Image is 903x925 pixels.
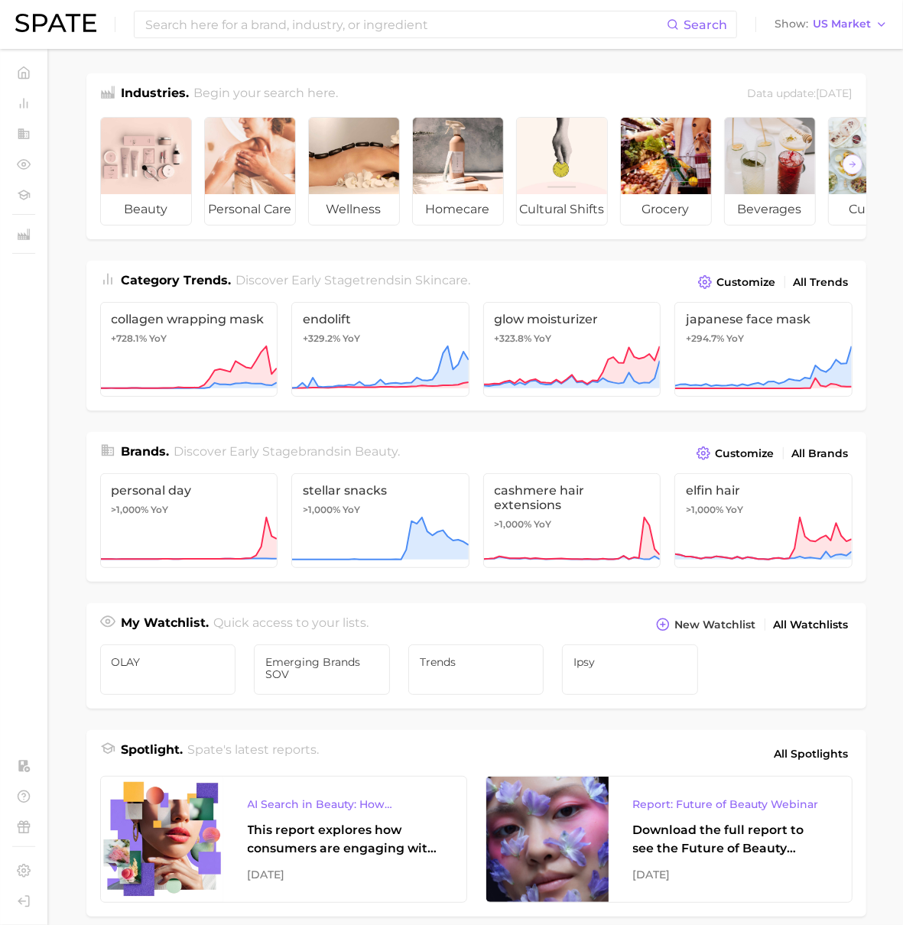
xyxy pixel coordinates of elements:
span: OLAY [112,656,225,668]
span: YoY [151,504,169,516]
a: beauty [100,117,192,226]
a: Trends [408,644,544,695]
a: cultural shifts [516,117,608,226]
a: All Watchlists [770,615,853,635]
span: All Trends [794,276,849,289]
span: YoY [534,518,552,531]
span: stellar snacks [303,483,458,498]
span: beauty [101,194,191,225]
a: Ipsy [562,644,698,695]
div: [DATE] [633,865,827,884]
span: Ipsy [573,656,687,668]
span: US Market [813,20,871,28]
h2: Spate's latest reports. [187,741,319,767]
span: Customize [716,447,775,460]
a: endolift+329.2% YoY [291,302,469,397]
a: personal care [204,117,296,226]
span: Emerging Brands SOV [265,656,378,680]
span: Trends [420,656,533,668]
span: Customize [717,276,776,289]
span: >1,000% [495,518,532,530]
a: All Spotlights [771,741,853,767]
span: All Spotlights [775,745,849,763]
a: All Brands [788,443,853,464]
span: Brands . [122,444,170,459]
a: OLAY [100,644,236,695]
span: personal day [112,483,267,498]
span: beauty [355,444,398,459]
a: Emerging Brands SOV [254,644,390,695]
a: personal day>1,000% YoY [100,473,278,568]
button: Customize [693,443,778,464]
div: [DATE] [248,865,442,884]
span: YoY [726,333,744,345]
div: Data update: [DATE] [748,84,853,105]
a: beverages [724,117,816,226]
span: All Watchlists [774,618,849,631]
a: homecare [412,117,504,226]
span: Discover Early Stage brands in . [174,444,400,459]
span: >1,000% [686,504,723,515]
a: collagen wrapping mask+728.1% YoY [100,302,278,397]
span: Show [775,20,808,28]
span: +728.1% [112,333,148,344]
span: +329.2% [303,333,340,344]
span: Search [684,18,727,32]
a: stellar snacks>1,000% YoY [291,473,469,568]
a: elfin hair>1,000% YoY [674,473,853,568]
span: japanese face mask [686,312,841,326]
span: glow moisturizer [495,312,650,326]
span: grocery [621,194,711,225]
span: YoY [150,333,167,345]
a: AI Search in Beauty: How Consumers Are Using ChatGPT vs. Google SearchThis report explores how co... [100,776,467,903]
a: Report: Future of Beauty WebinarDownload the full report to see the Future of Beauty trends we un... [486,776,853,903]
span: Category Trends . [122,273,232,287]
span: homecare [413,194,503,225]
a: Log out. Currently logged in with e-mail molly.masi@smallgirlspr.com. [12,890,35,913]
a: glow moisturizer+323.8% YoY [483,302,661,397]
h1: Industries. [122,84,190,105]
a: cashmere hair extensions>1,000% YoY [483,473,661,568]
span: +294.7% [686,333,724,344]
span: YoY [343,504,360,516]
h2: Quick access to your lists. [213,614,369,635]
span: >1,000% [303,504,340,515]
span: cultural shifts [517,194,607,225]
button: ShowUS Market [771,15,892,34]
button: Customize [694,271,779,293]
button: Scroll Right [843,154,862,174]
a: All Trends [790,272,853,293]
div: Report: Future of Beauty Webinar [633,795,827,813]
div: This report explores how consumers are engaging with AI-powered search tools — and what it means ... [248,821,442,858]
a: japanese face mask+294.7% YoY [674,302,853,397]
img: SPATE [15,14,96,32]
div: Download the full report to see the Future of Beauty trends we unpacked during the webinar. [633,821,827,858]
h1: Spotlight. [122,741,184,767]
span: endolift [303,312,458,326]
span: cashmere hair extensions [495,483,650,512]
span: >1,000% [112,504,149,515]
button: New Watchlist [652,614,759,635]
span: skincare [415,273,468,287]
a: grocery [620,117,712,226]
span: wellness [309,194,399,225]
span: personal care [205,194,295,225]
a: wellness [308,117,400,226]
h1: My Watchlist. [122,614,210,635]
span: beverages [725,194,815,225]
div: AI Search in Beauty: How Consumers Are Using ChatGPT vs. Google Search [248,795,442,813]
span: YoY [343,333,360,345]
span: New Watchlist [675,618,756,631]
h2: Begin your search here. [193,84,338,105]
span: YoY [726,504,743,516]
span: +323.8% [495,333,532,344]
span: Discover Early Stage trends in . [235,273,470,287]
span: All Brands [792,447,849,460]
span: elfin hair [686,483,841,498]
input: Search here for a brand, industry, or ingredient [144,11,667,37]
span: collagen wrapping mask [112,312,267,326]
span: YoY [534,333,552,345]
